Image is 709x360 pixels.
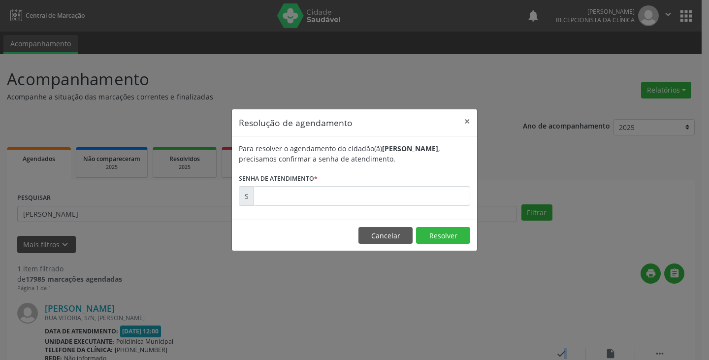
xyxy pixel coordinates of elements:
div: Para resolver o agendamento do cidadão(ã) , precisamos confirmar a senha de atendimento. [239,143,470,164]
div: S [239,186,254,206]
button: Cancelar [358,227,413,244]
label: Senha de atendimento [239,171,318,186]
button: Close [457,109,477,133]
h5: Resolução de agendamento [239,116,353,129]
b: [PERSON_NAME] [382,144,438,153]
button: Resolver [416,227,470,244]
